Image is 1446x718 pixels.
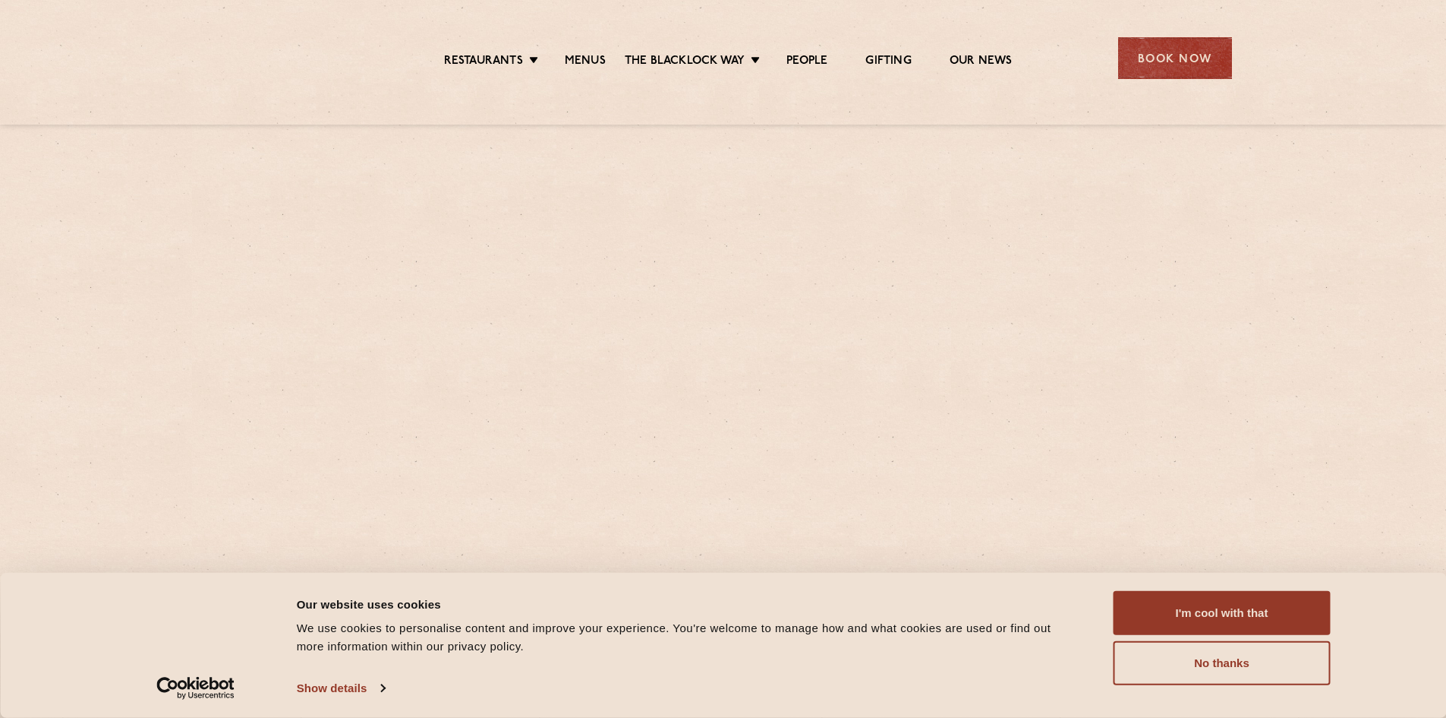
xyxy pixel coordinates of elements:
[444,54,523,71] a: Restaurants
[1114,591,1331,635] button: I'm cool with that
[865,54,911,71] a: Gifting
[950,54,1013,71] a: Our News
[297,595,1079,613] div: Our website uses cookies
[297,619,1079,656] div: We use cookies to personalise content and improve your experience. You're welcome to manage how a...
[565,54,606,71] a: Menus
[1118,37,1232,79] div: Book Now
[1114,641,1331,685] button: No thanks
[625,54,745,71] a: The Blacklock Way
[297,677,385,700] a: Show details
[215,14,346,102] img: svg%3E
[786,54,827,71] a: People
[129,677,262,700] a: Usercentrics Cookiebot - opens in a new window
